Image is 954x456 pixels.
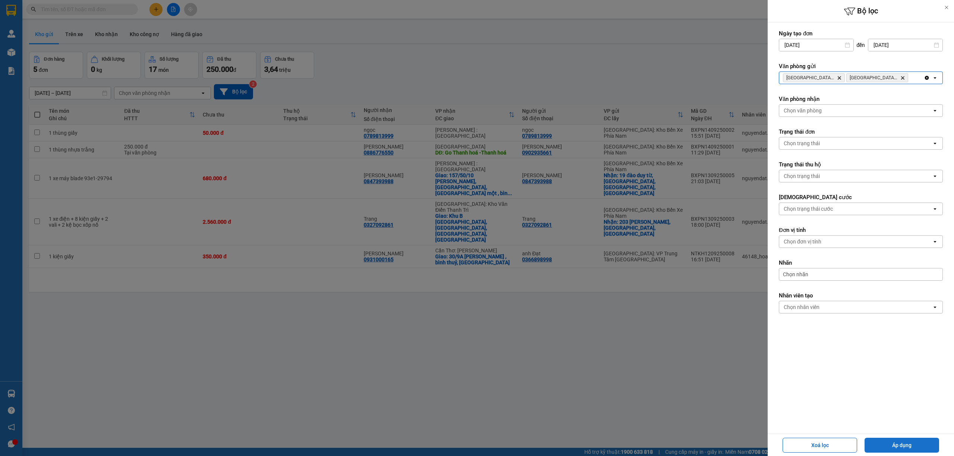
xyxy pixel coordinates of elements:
[779,128,943,135] label: Trạng thái đơn
[784,205,833,213] div: Chọn trạng thái cước
[784,140,820,147] div: Chọn trạng thái
[783,271,808,278] span: Chọn nhãn
[779,292,943,299] label: Nhân viên tạo
[932,75,938,81] svg: open
[868,39,942,51] input: Select a date.
[779,39,853,51] input: Select a date.
[932,206,938,212] svg: open
[932,173,938,179] svg: open
[857,41,865,49] span: đến
[837,76,841,80] svg: Delete
[779,226,943,234] label: Đơn vị tính
[900,76,905,80] svg: Delete
[784,238,821,245] div: Chọn đơn vị tính
[932,140,938,146] svg: open
[779,161,943,168] label: Trạng thái thu hộ
[865,438,939,453] button: Áp dụng
[784,172,820,180] div: Chọn trạng thái
[932,108,938,114] svg: open
[846,73,908,82] span: Khánh Hòa: VP Trung Tâm TP Nha Trang, close by backspace
[784,303,819,311] div: Chọn nhân viên
[779,95,943,103] label: Văn phòng nhận
[932,304,938,310] svg: open
[779,259,943,267] label: Nhãn
[768,6,954,17] h6: Bộ lọc
[932,239,938,245] svg: open
[784,107,822,114] div: Chọn văn phòng
[779,63,943,70] label: Văn phòng gửi
[924,75,930,81] svg: Clear all
[850,75,897,81] span: Khánh Hòa: VP Trung Tâm TP Nha Trang
[779,194,943,201] label: [DEMOGRAPHIC_DATA] cước
[779,30,943,37] label: Ngày tạo đơn
[786,75,834,81] span: Nha Trang: Kho Bến Xe Phía Nam
[783,438,857,453] button: Xoá lọc
[783,73,845,82] span: Nha Trang: Kho Bến Xe Phía Nam, close by backspace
